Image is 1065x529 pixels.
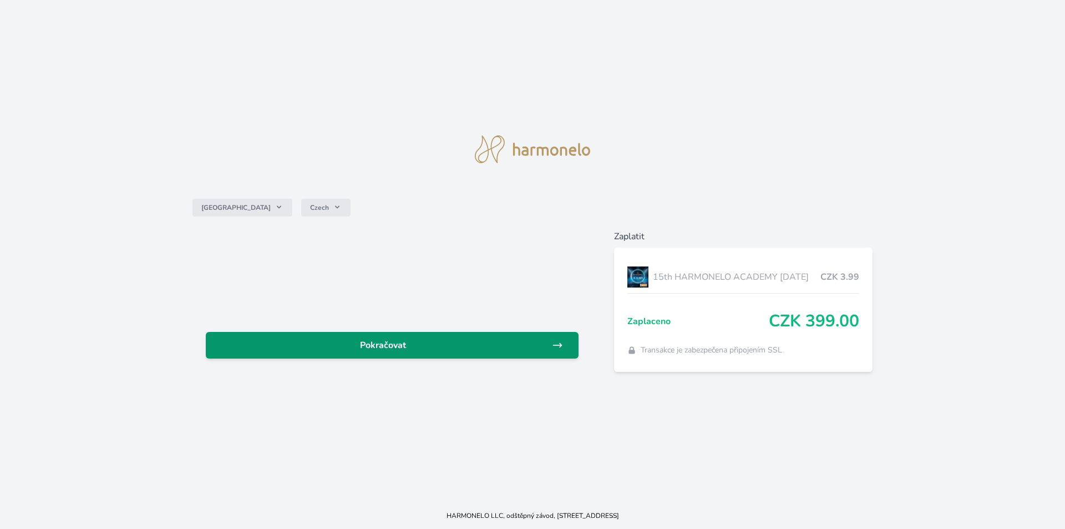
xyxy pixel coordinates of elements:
span: 15th HARMONELO ACADEMY [DATE] [653,270,821,284]
a: Pokračovat [206,332,579,359]
span: CZK 399.00 [769,311,859,331]
span: Transakce je zabezpečena připojením SSL [641,345,782,356]
span: CZK 3.99 [820,270,859,284]
img: AKADEMIE_2025_virtual_1080x1080_ticket-lo.jpg [627,263,648,291]
span: Zaplaceno [627,315,769,328]
img: logo.svg [475,135,590,163]
button: [GEOGRAPHIC_DATA] [192,199,292,216]
span: [GEOGRAPHIC_DATA] [201,203,271,212]
span: Czech [310,203,329,212]
h6: Zaplatit [614,230,873,243]
span: Pokračovat [215,339,552,352]
button: Czech [301,199,351,216]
